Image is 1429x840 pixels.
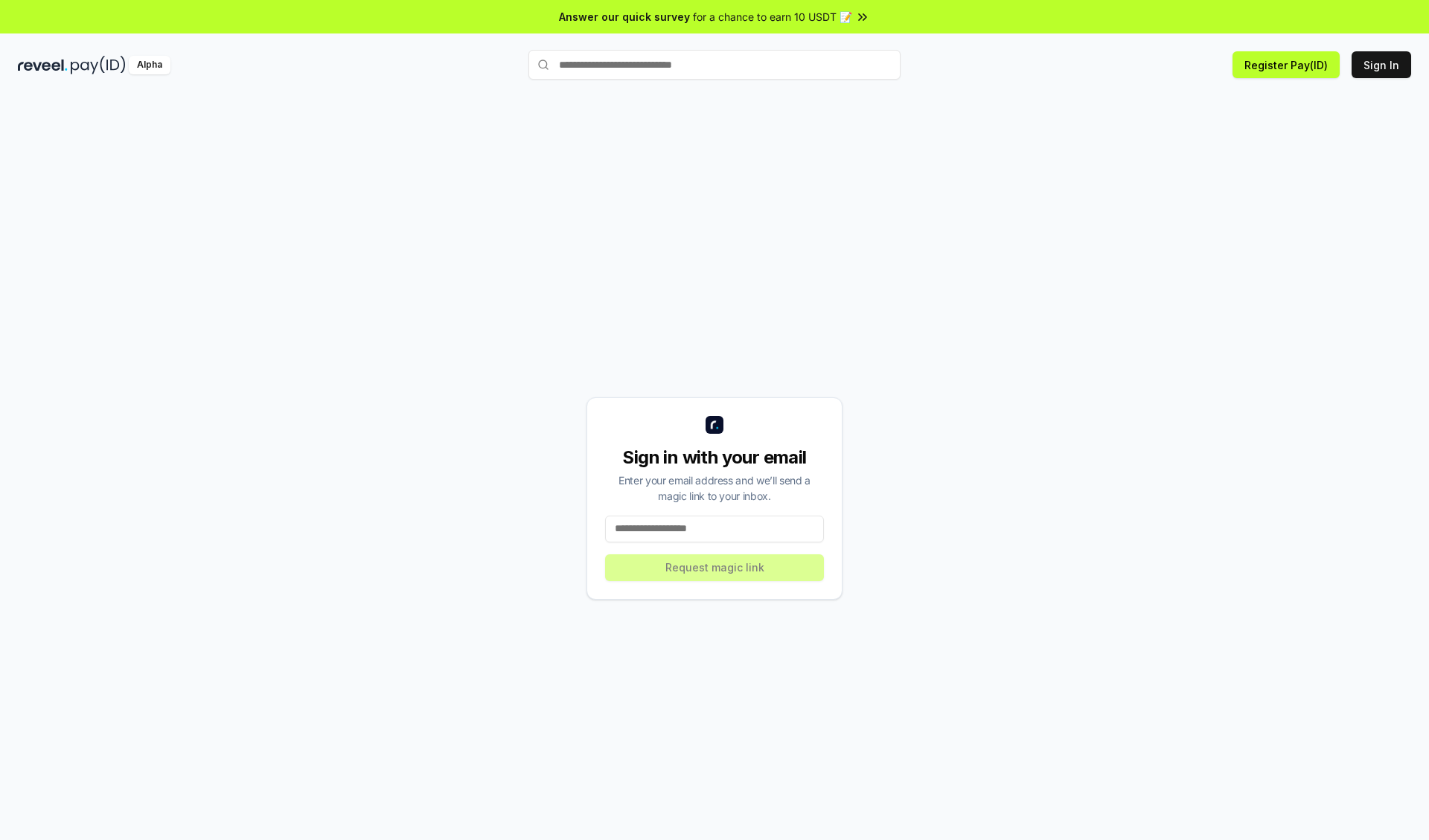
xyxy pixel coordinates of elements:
div: Alpha [129,56,170,74]
img: logo_small [706,416,723,434]
button: Register Pay(ID) [1233,51,1340,78]
span: for a chance to earn 10 USDT 📝 [693,9,852,25]
img: reveel_dark [18,56,68,74]
span: Answer our quick survey [559,9,690,25]
div: Enter your email address and we’ll send a magic link to your inbox. [605,472,824,504]
div: Sign in with your email [605,446,824,469]
img: pay_id [71,56,126,74]
button: Sign In [1352,51,1411,78]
